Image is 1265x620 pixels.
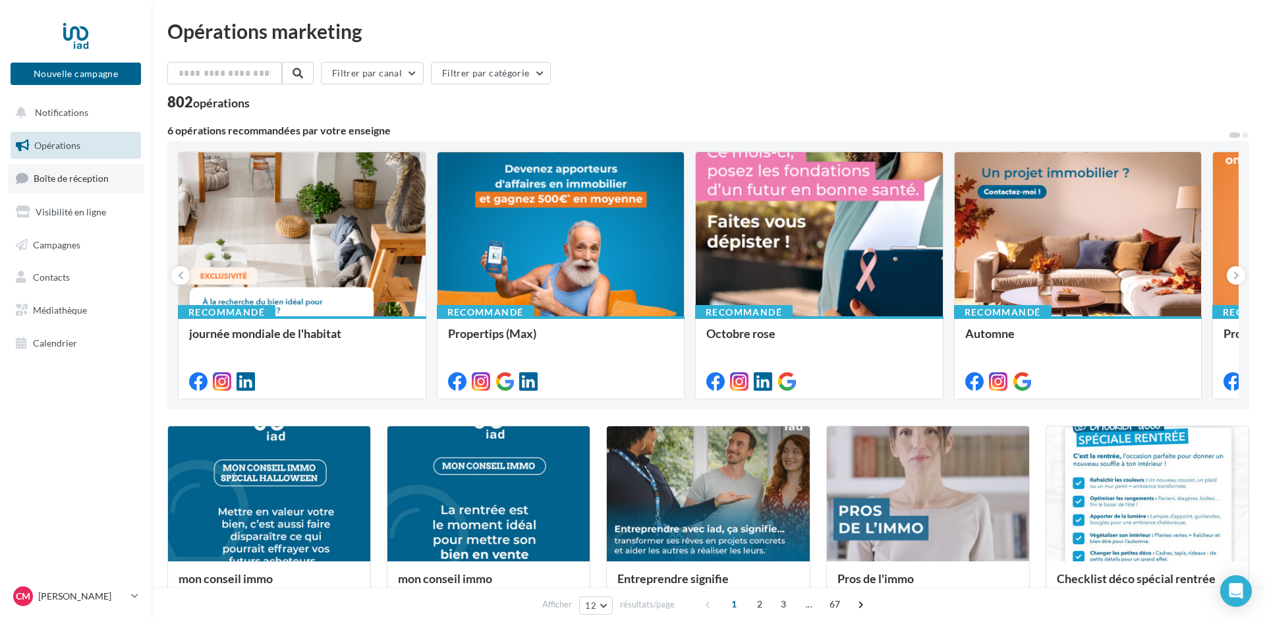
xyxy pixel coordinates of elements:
[321,62,424,84] button: Filtrer par canal
[33,239,80,250] span: Campagnes
[542,598,572,611] span: Afficher
[437,305,534,320] div: Recommandé
[8,264,144,291] a: Contacts
[448,327,674,353] div: Propertips (Max)
[837,572,1019,598] div: Pros de l'immo
[33,304,87,316] span: Médiathèque
[398,572,579,598] div: mon conseil immo
[431,62,551,84] button: Filtrer par catégorie
[35,107,88,118] span: Notifications
[8,132,144,159] a: Opérations
[179,572,360,598] div: mon conseil immo
[33,271,70,283] span: Contacts
[1220,575,1252,607] div: Open Intercom Messenger
[749,594,770,615] span: 2
[706,327,932,353] div: Octobre rose
[1057,572,1238,598] div: Checklist déco spécial rentrée
[11,63,141,85] button: Nouvelle campagne
[585,600,596,611] span: 12
[824,594,846,615] span: 67
[617,572,799,598] div: Entreprendre signifie
[38,590,126,603] p: [PERSON_NAME]
[8,296,144,324] a: Médiathèque
[16,590,30,603] span: CM
[167,125,1228,136] div: 6 opérations recommandées par votre enseigne
[189,327,415,353] div: journée mondiale de l'habitat
[34,173,109,184] span: Boîte de réception
[167,95,250,109] div: 802
[773,594,794,615] span: 3
[965,327,1191,353] div: Automne
[178,305,275,320] div: Recommandé
[11,584,141,609] a: CM [PERSON_NAME]
[8,231,144,259] a: Campagnes
[695,305,793,320] div: Recommandé
[34,140,80,151] span: Opérations
[954,305,1052,320] div: Recommandé
[723,594,745,615] span: 1
[799,594,820,615] span: ...
[620,598,675,611] span: résultats/page
[8,329,144,357] a: Calendrier
[8,164,144,192] a: Boîte de réception
[579,596,613,615] button: 12
[33,337,77,349] span: Calendrier
[193,97,250,109] div: opérations
[8,99,138,127] button: Notifications
[36,206,106,217] span: Visibilité en ligne
[167,21,1249,41] div: Opérations marketing
[8,198,144,226] a: Visibilité en ligne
